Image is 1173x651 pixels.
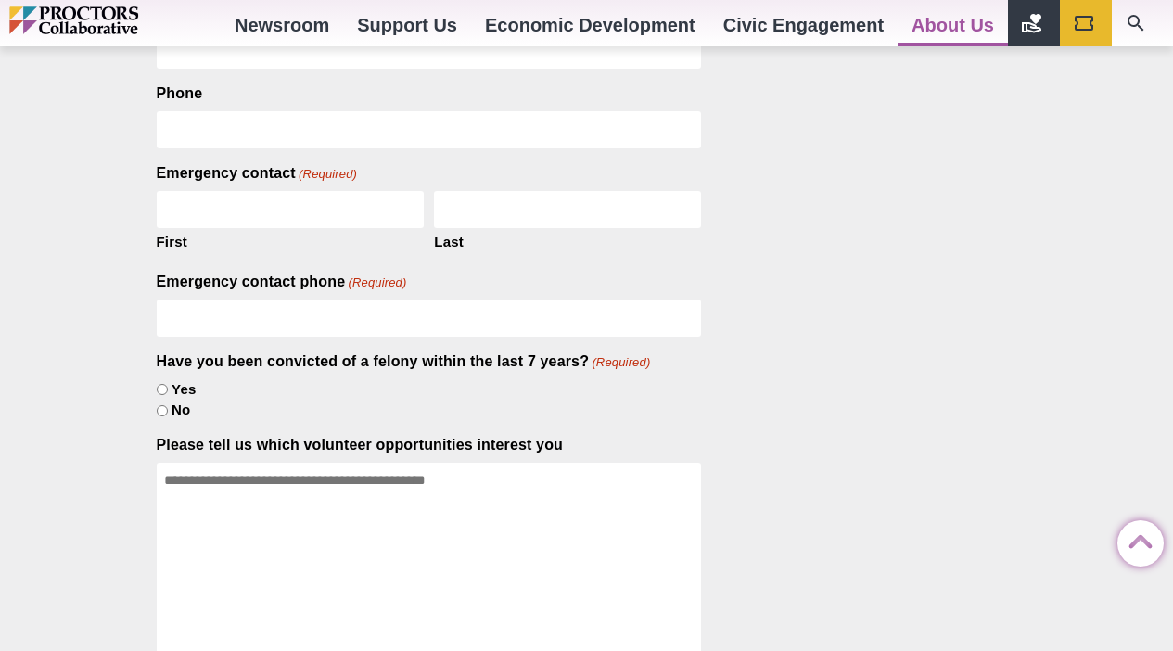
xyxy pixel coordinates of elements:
a: Back to Top [1117,521,1154,558]
label: Emergency contact phone [157,272,407,292]
label: Phone [157,83,203,104]
label: Please tell us which volunteer opportunities interest you [157,435,564,455]
legend: Have you been convicted of a felony within the last 7 years? [157,351,651,372]
span: (Required) [297,166,357,183]
label: First [157,228,424,252]
label: Last [434,228,701,252]
img: Proctors logo [9,6,218,34]
label: Yes [172,380,196,400]
label: No [172,401,190,420]
legend: Emergency contact [157,163,358,184]
span: (Required) [591,354,651,371]
span: (Required) [347,274,407,291]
